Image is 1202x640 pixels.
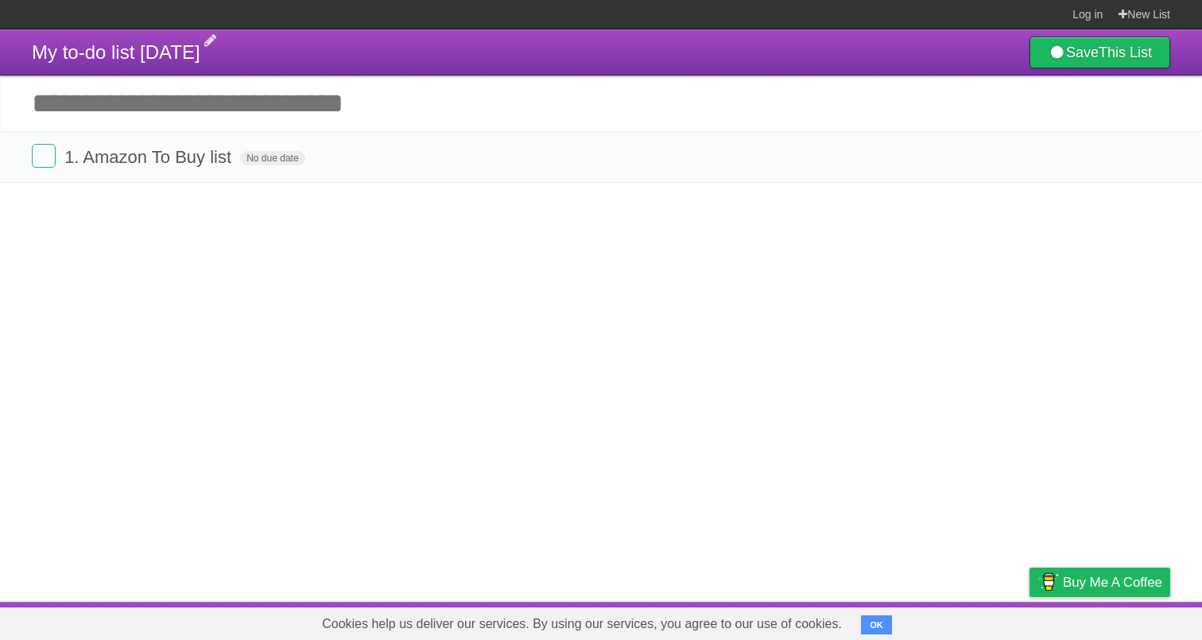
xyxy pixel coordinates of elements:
[32,41,200,63] span: My to-do list [DATE]
[1063,568,1162,596] span: Buy me a coffee
[1029,568,1170,597] a: Buy me a coffee
[1029,37,1170,68] a: SaveThis List
[870,606,935,636] a: Developers
[32,144,56,168] label: Done
[1037,568,1059,595] img: Buy me a coffee
[1099,45,1152,60] b: This List
[1009,606,1050,636] a: Privacy
[1070,606,1170,636] a: Suggest a feature
[64,147,235,167] span: 1. Amazon To Buy list
[306,608,858,640] span: Cookies help us deliver our services. By using our services, you agree to our use of cookies.
[861,615,892,634] button: OK
[955,606,990,636] a: Terms
[240,151,304,165] span: No due date
[818,606,851,636] a: About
